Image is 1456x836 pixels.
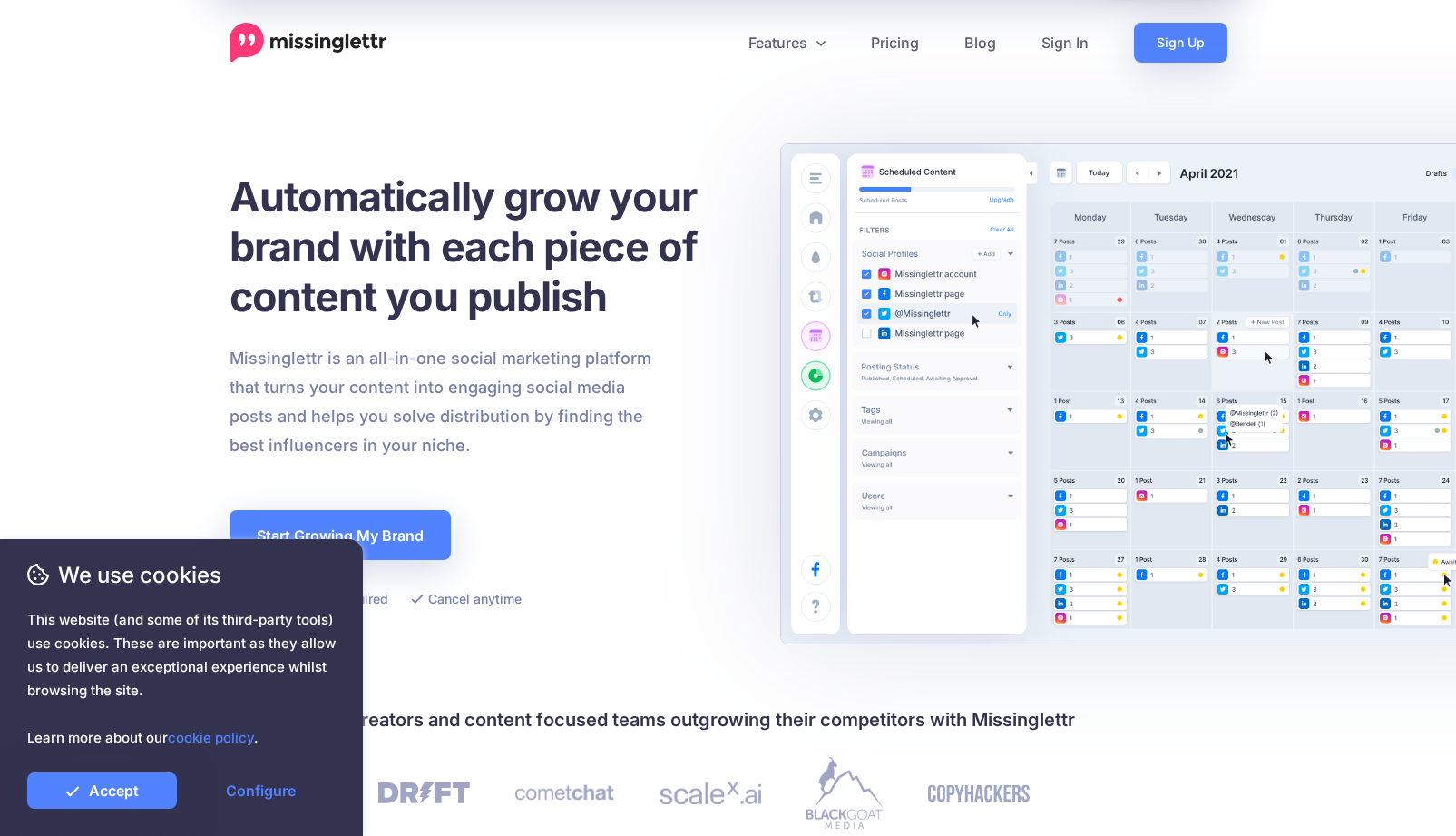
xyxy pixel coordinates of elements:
[230,23,386,63] a: Home
[848,23,942,63] a: Pricing
[1019,23,1111,63] a: Sign In
[27,772,177,809] a: Accept
[186,772,336,809] a: Configure
[230,705,1227,734] h4: Join 30,000+ creators and content focused teams outgrowing their competitors with Missinglettr
[230,172,742,321] h1: Automatically grow your brand with each piece of content you publish
[230,344,652,460] p: Missinglettr is an all-in-one social marketing platform that turns your content into engaging soc...
[27,559,336,591] span: We use cookies
[27,608,336,750] span: This website (and some of its third-party tools) use cookies. These are important as they allow u...
[942,23,1019,63] a: Blog
[168,729,254,746] a: cookie policy
[230,510,451,560] a: Start Growing My Brand
[1134,23,1227,63] a: Sign Up
[411,587,522,610] li: Cancel anytime
[726,23,848,63] a: Features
